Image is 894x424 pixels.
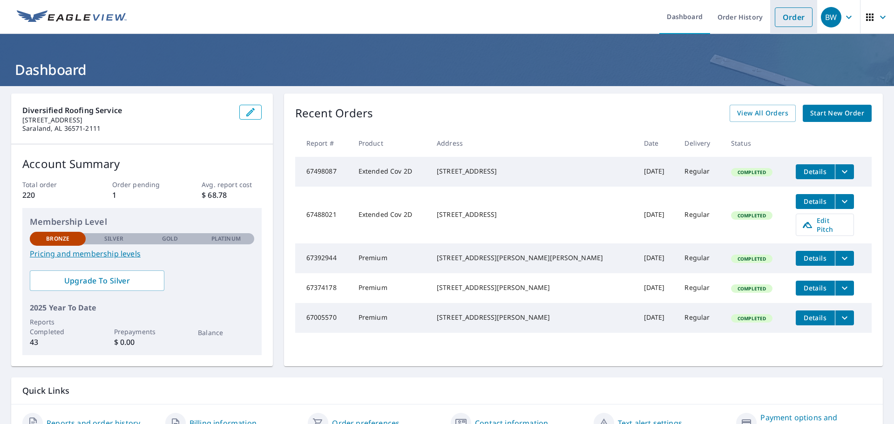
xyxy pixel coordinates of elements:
[437,253,629,262] div: [STREET_ADDRESS][PERSON_NAME][PERSON_NAME]
[351,129,429,157] th: Product
[202,189,261,201] p: $ 68.78
[22,385,872,397] p: Quick Links
[796,214,854,236] a: Edit Pitch
[732,256,772,262] span: Completed
[732,169,772,175] span: Completed
[437,210,629,219] div: [STREET_ADDRESS]
[22,180,82,189] p: Total order
[295,129,351,157] th: Report #
[801,283,829,292] span: Details
[114,327,170,337] p: Prepayments
[198,328,254,337] p: Balance
[637,303,677,333] td: [DATE]
[295,243,351,273] td: 67392944
[796,194,835,209] button: detailsBtn-67488021
[22,155,262,172] p: Account Summary
[11,60,883,79] h1: Dashboard
[677,303,724,333] td: Regular
[732,285,772,292] span: Completed
[104,235,124,243] p: Silver
[724,129,788,157] th: Status
[677,273,724,303] td: Regular
[437,283,629,292] div: [STREET_ADDRESS][PERSON_NAME]
[30,215,254,228] p: Membership Level
[802,216,848,234] span: Edit Pitch
[835,281,854,296] button: filesDropdownBtn-67374178
[295,187,351,243] td: 67488021
[637,129,677,157] th: Date
[295,105,373,122] p: Recent Orders
[637,273,677,303] td: [DATE]
[730,105,796,122] a: View All Orders
[30,337,86,348] p: 43
[295,303,351,333] td: 67005570
[835,310,854,325] button: filesDropdownBtn-67005570
[801,254,829,262] span: Details
[835,164,854,179] button: filesDropdownBtn-67498087
[732,212,772,219] span: Completed
[22,105,232,116] p: Diversified Roofing Service
[351,303,429,333] td: Premium
[796,164,835,179] button: detailsBtn-67498087
[732,315,772,322] span: Completed
[17,10,127,24] img: EV Logo
[295,273,351,303] td: 67374178
[30,317,86,337] p: Reports Completed
[30,302,254,313] p: 2025 Year To Date
[437,167,629,176] div: [STREET_ADDRESS]
[162,235,178,243] p: Gold
[677,243,724,273] td: Regular
[637,187,677,243] td: [DATE]
[351,187,429,243] td: Extended Cov 2D
[429,129,637,157] th: Address
[677,187,724,243] td: Regular
[835,251,854,266] button: filesDropdownBtn-67392944
[46,235,69,243] p: Bronze
[22,116,232,124] p: [STREET_ADDRESS]
[112,189,172,201] p: 1
[796,251,835,266] button: detailsBtn-67392944
[801,197,829,206] span: Details
[22,124,232,133] p: Saraland, AL 36571-2111
[796,281,835,296] button: detailsBtn-67374178
[801,167,829,176] span: Details
[37,276,157,286] span: Upgrade To Silver
[821,7,841,27] div: BW
[22,189,82,201] p: 220
[30,248,254,259] a: Pricing and membership levels
[677,129,724,157] th: Delivery
[114,337,170,348] p: $ 0.00
[810,108,864,119] span: Start New Order
[112,180,172,189] p: Order pending
[351,273,429,303] td: Premium
[351,157,429,187] td: Extended Cov 2D
[775,7,813,27] a: Order
[202,180,261,189] p: Avg. report cost
[351,243,429,273] td: Premium
[30,270,164,291] a: Upgrade To Silver
[796,310,835,325] button: detailsBtn-67005570
[677,157,724,187] td: Regular
[295,157,351,187] td: 67498087
[803,105,872,122] a: Start New Order
[637,157,677,187] td: [DATE]
[835,194,854,209] button: filesDropdownBtn-67488021
[437,313,629,322] div: [STREET_ADDRESS][PERSON_NAME]
[637,243,677,273] td: [DATE]
[737,108,788,119] span: View All Orders
[211,235,241,243] p: Platinum
[801,313,829,322] span: Details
